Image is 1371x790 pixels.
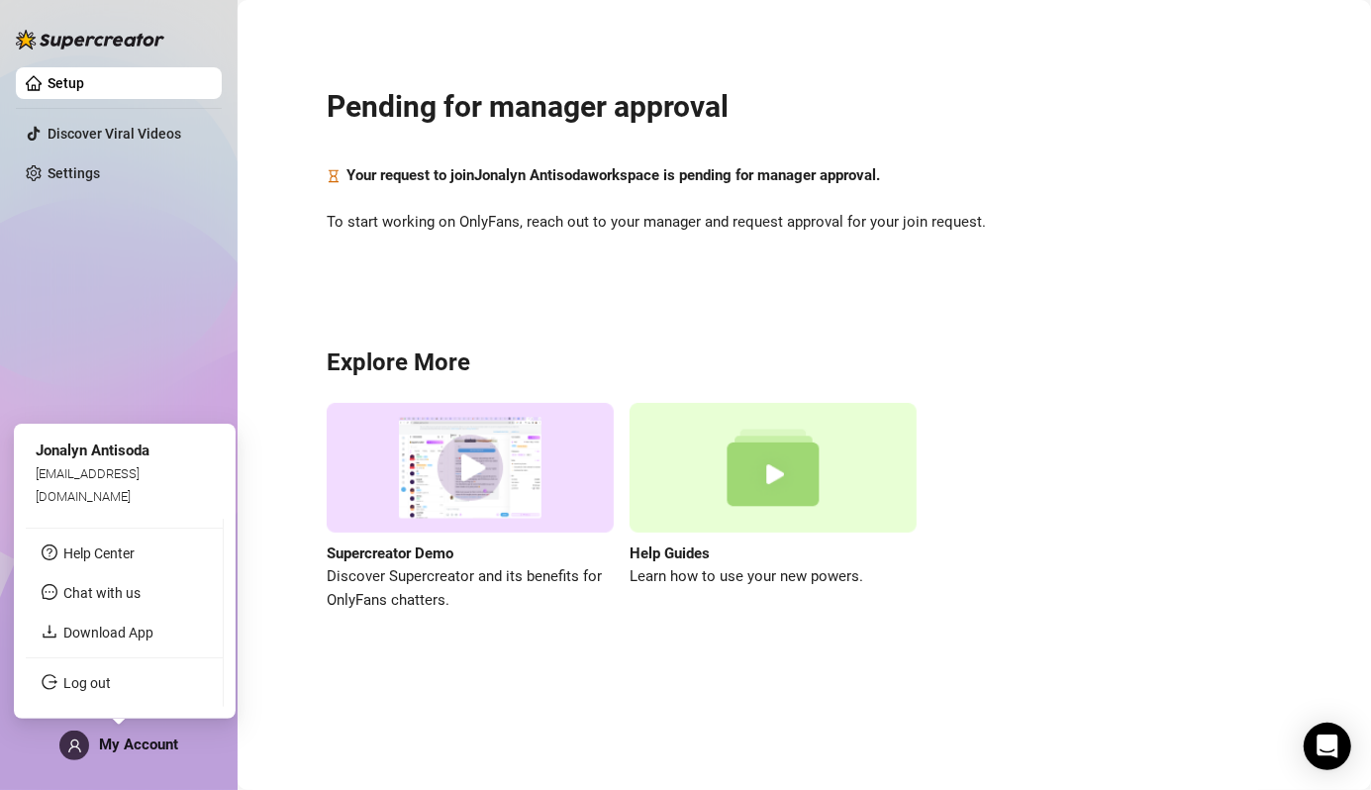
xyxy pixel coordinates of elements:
a: Discover Viral Videos [48,126,181,142]
h3: Explore More [327,347,1282,379]
img: supercreator demo [327,403,614,533]
a: Settings [48,165,100,181]
span: To start working on OnlyFans, reach out to your manager and request approval for your join request. [327,211,1282,235]
img: help guides [630,403,917,533]
span: [EMAIL_ADDRESS][DOMAIN_NAME] [36,466,140,503]
a: Supercreator DemoDiscover Supercreator and its benefits for OnlyFans chatters. [327,403,614,612]
a: Download App [63,625,153,641]
a: Log out [63,675,111,691]
strong: Supercreator Demo [327,544,453,562]
span: My Account [99,736,178,753]
h2: Pending for manager approval [327,88,1282,126]
span: hourglass [327,164,341,188]
strong: Help Guides [630,544,710,562]
a: Setup [48,75,84,91]
div: Open Intercom Messenger [1304,723,1351,770]
a: Help GuidesLearn how to use your new powers. [630,403,917,612]
span: message [42,584,57,600]
span: user [67,739,82,753]
img: logo-BBDzfeDw.svg [16,30,164,49]
span: Learn how to use your new powers. [630,565,917,589]
span: Discover Supercreator and its benefits for OnlyFans chatters. [327,565,614,612]
strong: Your request to join Jonalyn Antisoda workspace is pending for manager approval. [346,166,880,184]
span: Jonalyn Antisoda [36,442,149,459]
span: Chat with us [63,585,141,601]
a: Help Center [63,545,135,561]
li: Log out [26,667,223,699]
